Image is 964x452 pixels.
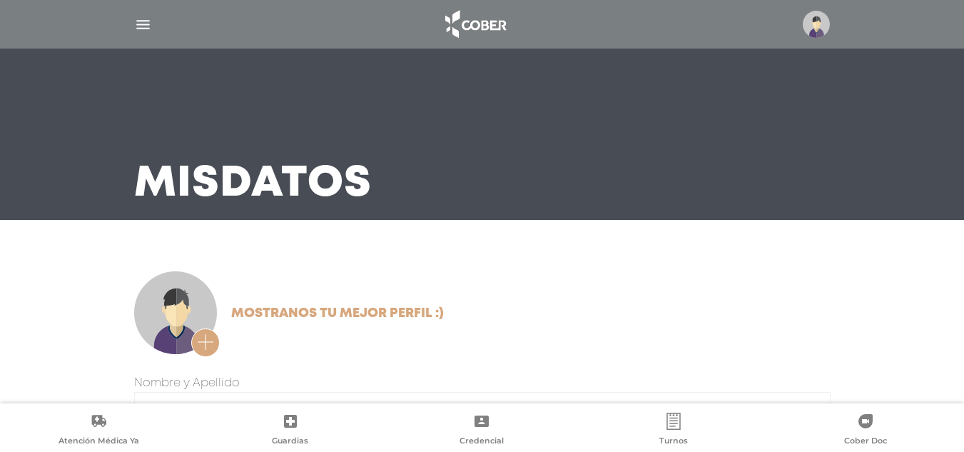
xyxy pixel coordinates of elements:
[769,413,961,449] a: Cober Doc
[231,306,444,322] h2: Mostranos tu mejor perfil :)
[3,413,195,449] a: Atención Médica Ya
[460,436,504,448] span: Credencial
[437,7,512,41] img: logo_cober_home-white.png
[578,413,770,449] a: Turnos
[844,436,887,448] span: Cober Doc
[195,413,387,449] a: Guardias
[134,375,240,392] label: Nombre y Apellido
[272,436,308,448] span: Guardias
[134,166,372,203] h3: Mis Datos
[59,436,139,448] span: Atención Médica Ya
[134,16,152,34] img: Cober_menu-lines-white.svg
[659,436,688,448] span: Turnos
[803,11,830,38] img: profile-placeholder.svg
[386,413,578,449] a: Credencial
